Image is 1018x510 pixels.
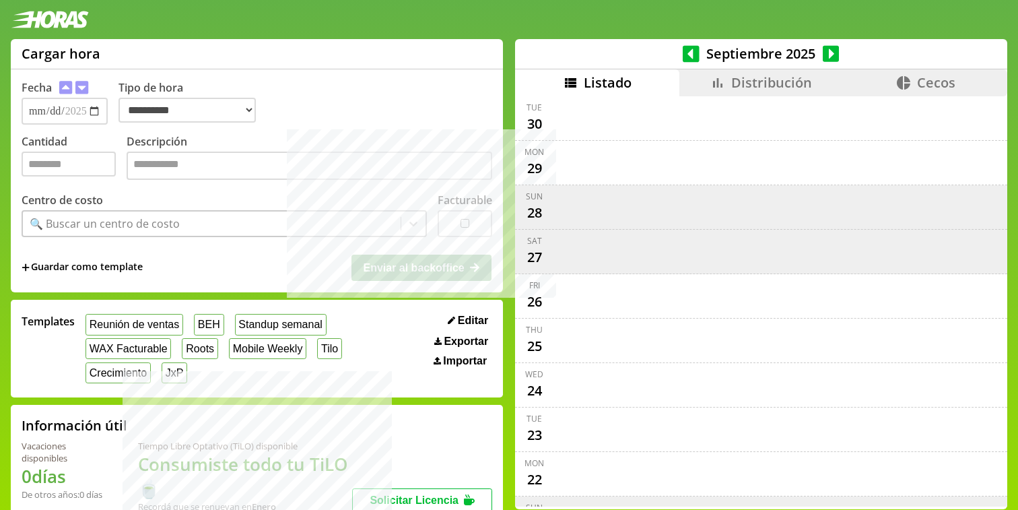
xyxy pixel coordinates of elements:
select: Tipo de hora [118,98,256,123]
h1: 0 días [22,464,106,488]
div: 30 [524,113,545,135]
span: Listado [584,73,632,92]
span: Septiembre 2025 [700,44,823,63]
div: 23 [524,424,545,446]
button: BEH [194,314,224,335]
h2: Información útil [22,416,127,435]
button: JxP [162,362,187,383]
label: Centro de costo [22,193,103,208]
span: Distribución [731,73,812,92]
div: Mon [524,146,544,158]
span: Cecos [917,73,955,92]
span: Templates [22,314,75,329]
div: Mon [524,457,544,469]
div: Tue [527,413,542,424]
label: Cantidad [22,134,127,183]
h1: Consumiste todo tu TiLO 🍵 [138,452,353,501]
label: Facturable [438,193,492,208]
div: Tue [527,102,542,113]
div: 29 [524,158,545,179]
textarea: Descripción [127,152,492,180]
button: Editar [444,314,492,327]
button: Crecimiento [86,362,151,383]
div: 22 [524,469,545,490]
div: scrollable content [515,96,1007,507]
button: Roots [182,338,217,359]
div: Thu [526,324,543,336]
span: Solicitar Licencia [370,495,459,506]
div: 🔍 Buscar un centro de costo [30,216,180,231]
div: 28 [524,202,545,224]
div: Sat [527,235,542,247]
span: +Guardar como template [22,260,143,275]
label: Fecha [22,80,52,95]
div: 24 [524,380,545,402]
button: WAX Facturable [86,338,171,359]
button: Mobile Weekly [229,338,306,359]
label: Descripción [127,134,492,183]
span: Importar [443,355,487,367]
span: + [22,260,30,275]
div: Fri [529,280,540,291]
button: Tilo [317,338,342,359]
h1: Cargar hora [22,44,100,63]
div: De otros años: 0 días [22,488,106,501]
button: Standup semanal [235,314,327,335]
img: logotipo [11,11,89,28]
span: Exportar [444,336,488,348]
div: Tiempo Libre Optativo (TiLO) disponible [138,440,353,452]
div: 26 [524,291,545,313]
button: Reunión de ventas [86,314,183,335]
label: Tipo de hora [118,80,267,125]
div: Wed [525,369,543,380]
div: Vacaciones disponibles [22,440,106,464]
div: Sun [526,191,543,202]
span: Editar [458,315,488,327]
div: 27 [524,247,545,268]
div: 25 [524,336,545,357]
input: Cantidad [22,152,116,177]
button: Exportar [430,335,492,348]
